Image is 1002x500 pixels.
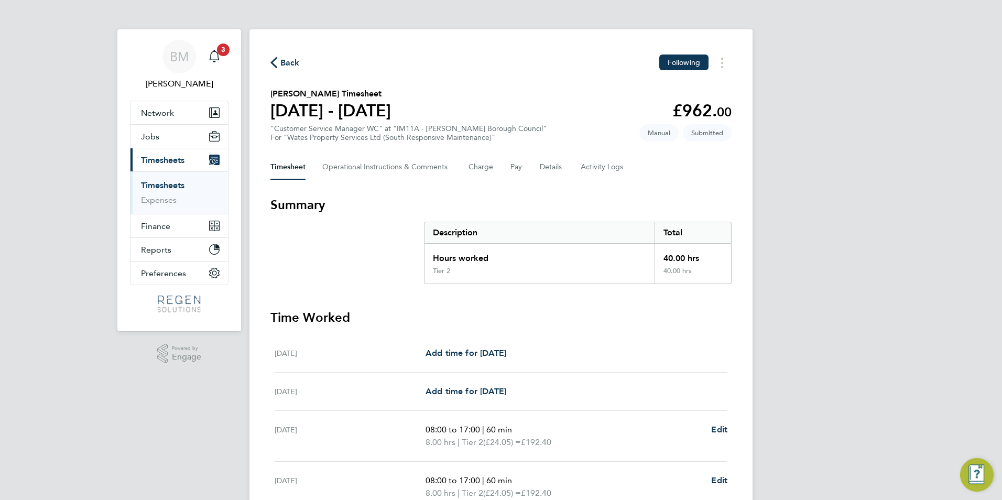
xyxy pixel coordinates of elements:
span: Timesheets [141,155,184,165]
app-decimal: £962. [672,101,732,121]
div: "Customer Service Manager WC" at "IM11A - [PERSON_NAME] Borough Council" [270,124,547,142]
div: 40.00 hrs [655,244,731,267]
span: Edit [711,475,727,485]
span: Preferences [141,268,186,278]
span: (£24.05) = [483,488,521,498]
button: Following [659,55,709,70]
h3: Time Worked [270,309,732,326]
h2: [PERSON_NAME] Timesheet [270,88,391,100]
span: | [458,488,460,498]
button: Timesheet [270,155,306,180]
a: BM[PERSON_NAME] [130,40,228,90]
button: Network [130,101,228,124]
button: Details [540,155,564,180]
div: Hours worked [424,244,655,267]
span: This timesheet is Submitted. [683,124,732,142]
span: Following [668,58,700,67]
a: 3 [204,40,225,73]
button: Timesheets Menu [713,55,732,71]
span: 8.00 hrs [426,488,455,498]
div: [DATE] [275,423,426,449]
span: 60 min [486,425,512,434]
span: Add time for [DATE] [426,348,506,358]
a: Add time for [DATE] [426,347,506,360]
a: Powered byEngage [157,344,202,364]
a: Go to home page [130,296,228,312]
span: £192.40 [521,488,551,498]
button: Engage Resource Center [960,458,994,492]
span: 60 min [486,475,512,485]
span: Powered by [172,344,201,353]
div: Tier 2 [433,267,450,275]
div: [DATE] [275,347,426,360]
div: Description [424,222,655,243]
div: Summary [424,222,732,284]
span: 3 [217,44,230,56]
span: | [482,425,484,434]
span: Jobs [141,132,159,142]
button: Preferences [130,262,228,285]
button: Back [270,56,300,69]
div: Total [655,222,731,243]
span: Reports [141,245,171,255]
h3: Summary [270,197,732,213]
span: Finance [141,221,170,231]
div: 40.00 hrs [655,267,731,284]
span: Back [280,57,300,69]
div: [DATE] [275,474,426,499]
span: This timesheet was manually created. [639,124,679,142]
a: Add time for [DATE] [426,385,506,398]
span: | [482,475,484,485]
span: £192.40 [521,437,551,447]
span: Tier 2 [462,487,483,499]
a: Expenses [141,195,177,205]
span: | [458,437,460,447]
button: Operational Instructions & Comments [322,155,452,180]
span: Tier 2 [462,436,483,449]
span: 08:00 to 17:00 [426,425,480,434]
div: For "Wates Property Services Ltd (South Responsive Maintenance)" [270,133,547,142]
span: Edit [711,425,727,434]
div: [DATE] [275,385,426,398]
span: 08:00 to 17:00 [426,475,480,485]
button: Timesheets [130,148,228,171]
span: 8.00 hrs [426,437,455,447]
a: Edit [711,423,727,436]
span: Engage [172,353,201,362]
button: Jobs [130,125,228,148]
button: Activity Logs [581,155,625,180]
button: Reports [130,238,228,261]
a: Edit [711,474,727,487]
img: regensolutions-logo-retina.png [158,296,200,312]
button: Pay [510,155,523,180]
h1: [DATE] - [DATE] [270,100,391,121]
span: Add time for [DATE] [426,386,506,396]
span: Network [141,108,174,118]
span: BM [170,50,189,63]
span: Billy Mcnamara [130,78,228,90]
nav: Main navigation [117,29,241,331]
button: Finance [130,214,228,237]
span: (£24.05) = [483,437,521,447]
div: Timesheets [130,171,228,214]
span: 00 [717,104,732,119]
button: Charge [469,155,494,180]
a: Timesheets [141,180,184,190]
